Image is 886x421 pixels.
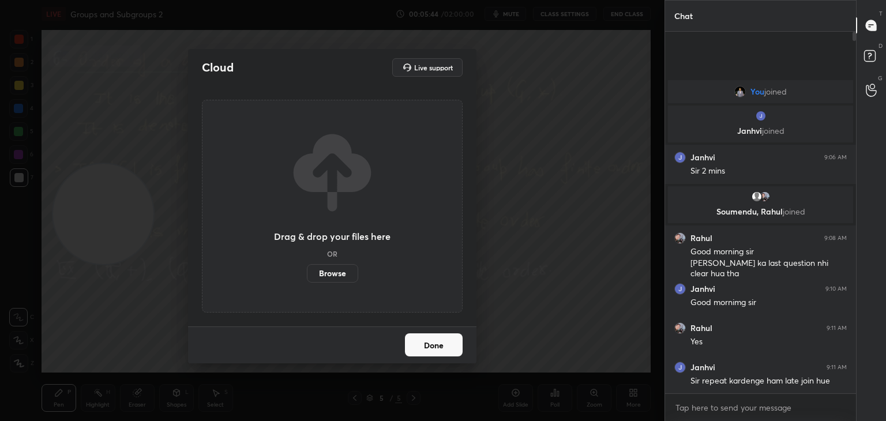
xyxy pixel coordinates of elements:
span: You [750,87,764,96]
div: [PERSON_NAME] ka last question nhi clear hua tha [690,258,847,280]
img: default.png [751,191,763,202]
img: 6736214f124f46cdb018ff880e3c2fac.jpg [759,191,771,202]
h2: Cloud [202,60,234,75]
div: 9:11 AM [827,325,847,332]
p: G [878,74,883,82]
div: Sir repeat kardenge ham late join hue [690,375,847,387]
span: joined [783,206,805,217]
img: 0d344bfbb3e6445695f445de7861a6cb.jpg [674,283,686,295]
div: Sir 2 mins [690,166,847,177]
div: 9:10 AM [825,285,847,292]
h5: Live support [414,64,453,71]
p: Janhvi [675,126,846,136]
img: 6736214f124f46cdb018ff880e3c2fac.jpg [674,322,686,334]
span: joined [762,125,784,136]
h6: Janhvi [690,284,715,294]
p: Chat [665,1,702,31]
h6: Janhvi [690,362,715,373]
img: 0d344bfbb3e6445695f445de7861a6cb.jpg [755,110,767,122]
div: Good morning sir [690,246,847,258]
div: grid [665,78,856,394]
p: T [879,9,883,18]
img: 9689d3ed888646769c7969bc1f381e91.jpg [734,86,746,97]
div: 9:08 AM [824,235,847,242]
p: D [879,42,883,50]
h6: Janhvi [690,152,715,163]
h6: Rahul [690,233,712,243]
button: Done [405,333,463,356]
div: 9:11 AM [827,364,847,371]
div: Yes [690,336,847,348]
img: 6736214f124f46cdb018ff880e3c2fac.jpg [674,232,686,244]
img: 0d344bfbb3e6445695f445de7861a6cb.jpg [674,152,686,163]
h6: Rahul [690,323,712,333]
h5: OR [327,250,337,257]
span: joined [764,87,787,96]
h3: Drag & drop your files here [274,232,391,241]
div: 9:06 AM [824,154,847,161]
div: Good mornimg sir [690,297,847,309]
p: Soumendu, Rahul [675,207,846,216]
img: 0d344bfbb3e6445695f445de7861a6cb.jpg [674,362,686,373]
